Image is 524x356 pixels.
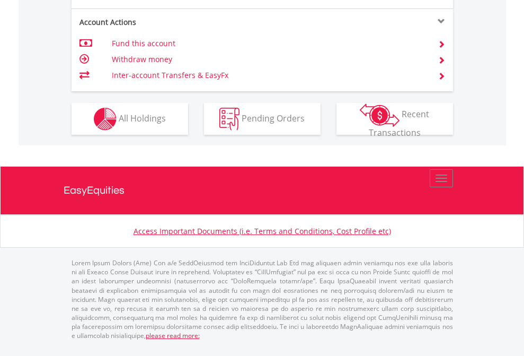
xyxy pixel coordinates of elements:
[242,112,305,124] span: Pending Orders
[112,36,425,51] td: Fund this account
[204,103,321,135] button: Pending Orders
[112,51,425,67] td: Withdraw money
[219,108,239,131] img: pending_instructions-wht.png
[119,112,166,124] span: All Holdings
[94,108,117,131] img: holdings-wht.png
[72,258,453,340] p: Lorem Ipsum Dolors (Ame) Con a/e SeddOeiusmod tem InciDiduntut Lab Etd mag aliquaen admin veniamq...
[134,226,391,236] a: Access Important Documents (i.e. Terms and Conditions, Cost Profile etc)
[146,331,200,340] a: please read more:
[72,103,188,135] button: All Holdings
[72,17,262,28] div: Account Actions
[64,167,461,214] a: EasyEquities
[112,67,425,83] td: Inter-account Transfers & EasyFx
[360,103,399,127] img: transactions-zar-wht.png
[336,103,453,135] button: Recent Transactions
